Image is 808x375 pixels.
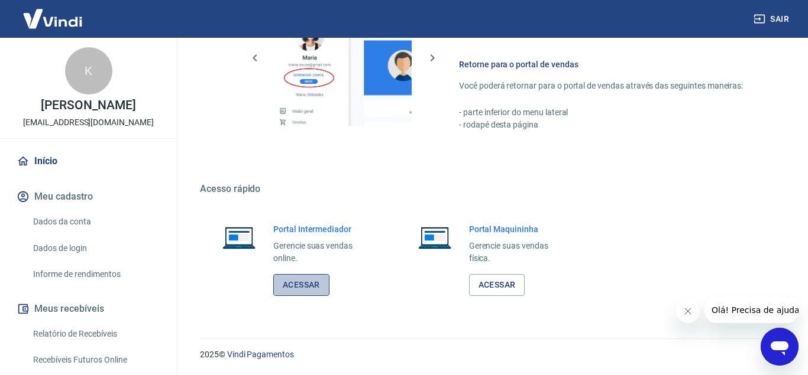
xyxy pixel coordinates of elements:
[7,8,99,18] span: Olá! Precisa de ajuda?
[23,116,154,129] p: [EMAIL_ADDRESS][DOMAIN_NAME]
[469,223,570,235] h6: Portal Maquininha
[273,240,374,265] p: Gerencie suas vendas online.
[469,274,525,296] a: Acessar
[227,350,294,359] a: Vindi Pagamentos
[273,274,329,296] a: Acessar
[14,148,163,174] a: Início
[28,348,163,372] a: Recebíveis Futuros Online
[214,223,264,252] img: Imagem de um notebook aberto
[14,184,163,210] button: Meu cadastro
[14,1,91,37] img: Vindi
[704,297,799,323] iframe: Message from company
[273,223,374,235] h6: Portal Intermediador
[469,240,570,265] p: Gerencie suas vendas física.
[28,262,163,286] a: Informe de rendimentos
[65,47,112,94] div: K
[676,299,700,323] iframe: Close message
[41,99,135,112] p: [PERSON_NAME]
[751,8,794,30] button: Sair
[459,58,751,70] h6: Retorne para o portal de vendas
[410,223,460,252] img: Imagem de um notebook aberto
[200,348,780,361] p: 2025 ©
[459,119,751,131] p: - rodapé desta página
[200,183,780,195] h5: Acesso rápido
[14,296,163,322] button: Meus recebíveis
[28,210,163,234] a: Dados da conta
[28,322,163,346] a: Relatório de Recebíveis
[761,328,799,366] iframe: Button to launch messaging window
[459,106,751,119] p: - parte inferior do menu lateral
[459,80,751,92] p: Você poderá retornar para o portal de vendas através das seguintes maneiras:
[28,236,163,260] a: Dados de login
